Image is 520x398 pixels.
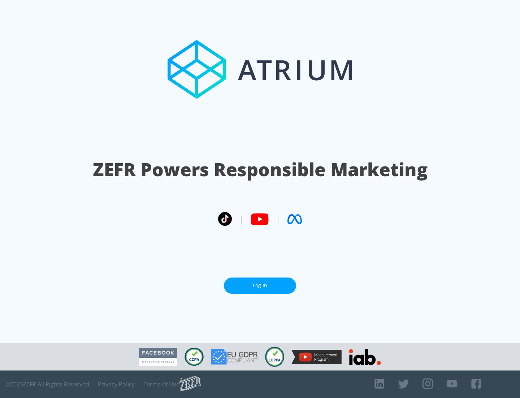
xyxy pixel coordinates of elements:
a: Log In [224,278,296,294]
a: Privacy Policy [98,381,135,388]
img: COPPA Compliant [265,347,284,367]
a: Terms of Use [143,381,179,388]
span: | [276,214,280,225]
img: GDPR Compliant [211,349,258,365]
img: CCPA Compliant [185,348,204,366]
img: YouTube Measurement Program [291,350,342,364]
img: IAB [349,349,381,365]
span: | [239,214,243,225]
h1: ZEFR Powers Responsible Marketing [93,157,428,182]
img: Facebook Marketing Partner [139,348,177,366]
span: © 2025 ZEFR All Rights Reserved [5,381,89,388]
